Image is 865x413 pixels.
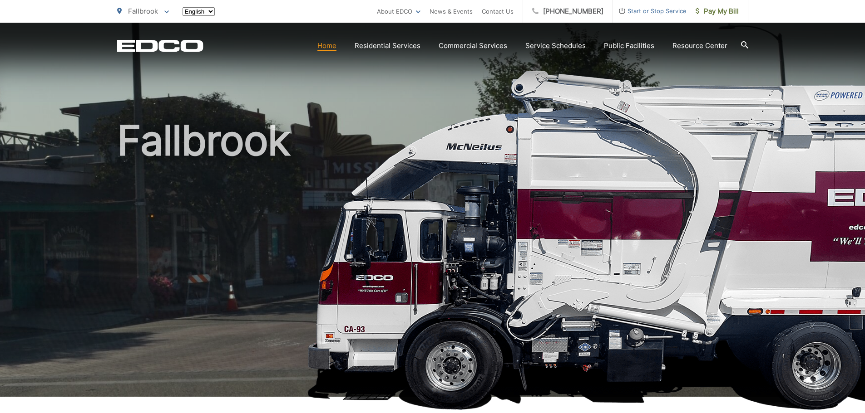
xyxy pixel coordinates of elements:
[672,40,727,51] a: Resource Center
[377,6,420,17] a: About EDCO
[696,6,739,17] span: Pay My Bill
[128,7,158,15] span: Fallbrook
[355,40,420,51] a: Residential Services
[482,6,514,17] a: Contact Us
[604,40,654,51] a: Public Facilities
[317,40,336,51] a: Home
[117,39,203,52] a: EDCD logo. Return to the homepage.
[117,118,748,405] h1: Fallbrook
[430,6,473,17] a: News & Events
[183,7,215,16] select: Select a language
[525,40,586,51] a: Service Schedules
[439,40,507,51] a: Commercial Services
